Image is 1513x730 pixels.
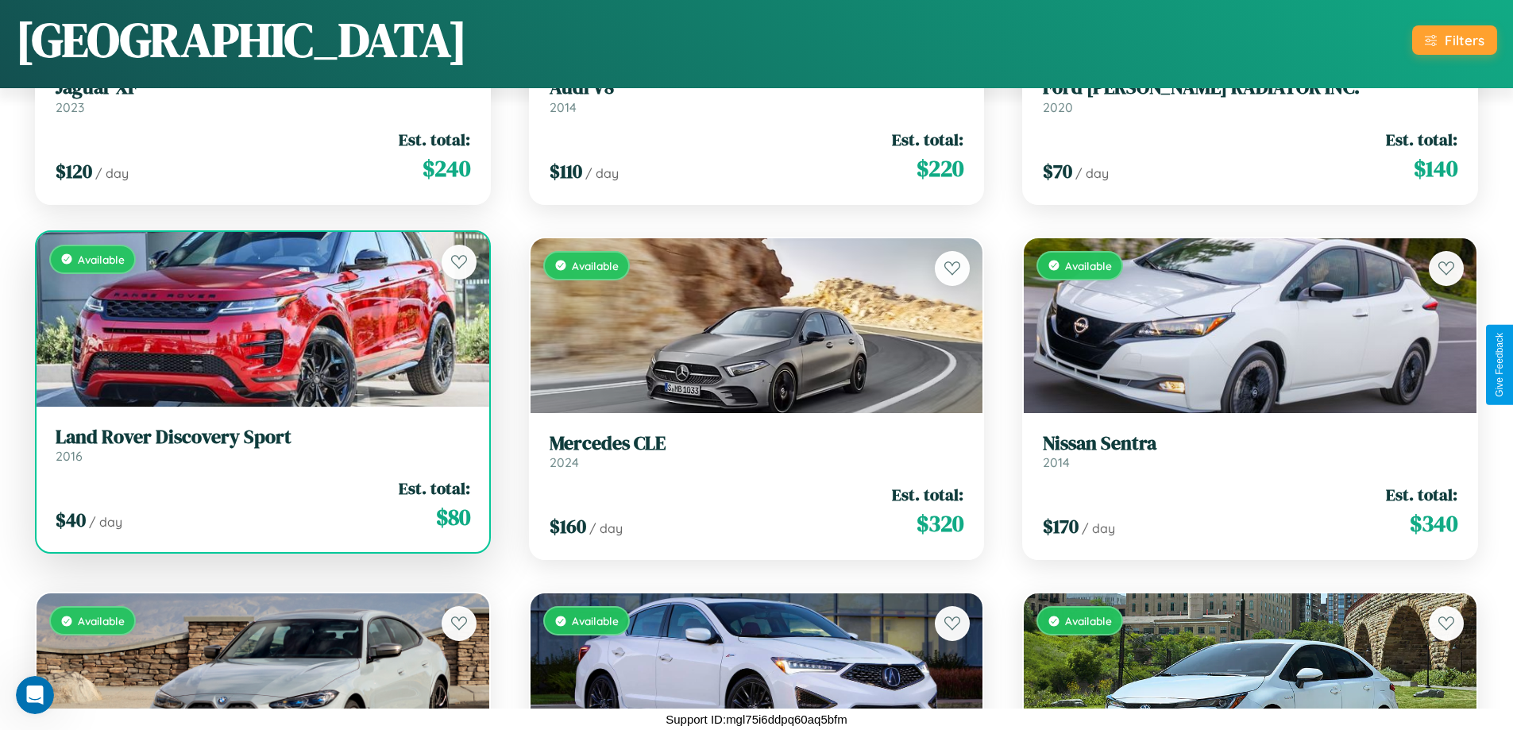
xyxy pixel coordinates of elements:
span: Est. total: [399,477,470,500]
div: Filters [1445,32,1484,48]
span: Est. total: [892,483,963,506]
span: / day [589,520,623,536]
a: Ford [PERSON_NAME] RADIATOR INC.2020 [1043,76,1457,115]
span: / day [89,514,122,530]
span: Est. total: [1386,128,1457,151]
a: Mercedes CLE2024 [550,432,964,471]
span: $ 220 [917,153,963,184]
a: Audi V82014 [550,76,964,115]
span: Available [1065,614,1112,628]
span: / day [95,165,129,181]
span: 2024 [550,454,579,470]
span: $ 160 [550,513,586,539]
a: Jaguar XF2023 [56,76,470,115]
h3: Audi V8 [550,76,964,99]
span: $ 120 [56,158,92,184]
span: 2014 [1043,454,1070,470]
h3: Nissan Sentra [1043,432,1457,455]
span: Est. total: [1386,483,1457,506]
div: Give Feedback [1494,333,1505,397]
span: Available [572,614,619,628]
h1: [GEOGRAPHIC_DATA] [16,7,467,72]
button: Filters [1412,25,1497,55]
span: 2014 [550,99,577,115]
span: $ 110 [550,158,582,184]
h3: Ford [PERSON_NAME] RADIATOR INC. [1043,76,1457,99]
h3: Mercedes CLE [550,432,964,455]
h3: Jaguar XF [56,76,470,99]
span: $ 70 [1043,158,1072,184]
span: Available [1065,259,1112,272]
iframe: Intercom live chat [16,676,54,714]
span: $ 140 [1414,153,1457,184]
span: 2016 [56,448,83,464]
span: / day [1082,520,1115,536]
p: Support ID: mgl75i6ddpq60aq5bfm [666,709,847,730]
span: Est. total: [892,128,963,151]
span: 2020 [1043,99,1073,115]
h3: Land Rover Discovery Sport [56,426,470,449]
a: Nissan Sentra2014 [1043,432,1457,471]
span: Available [572,259,619,272]
span: $ 340 [1410,508,1457,539]
span: $ 240 [423,153,470,184]
span: Est. total: [399,128,470,151]
span: $ 80 [436,501,470,533]
span: $ 170 [1043,513,1079,539]
span: 2023 [56,99,84,115]
span: / day [585,165,619,181]
a: Land Rover Discovery Sport2016 [56,426,470,465]
span: / day [1075,165,1109,181]
span: $ 40 [56,507,86,533]
span: Available [78,614,125,628]
span: $ 320 [917,508,963,539]
span: Available [78,253,125,266]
